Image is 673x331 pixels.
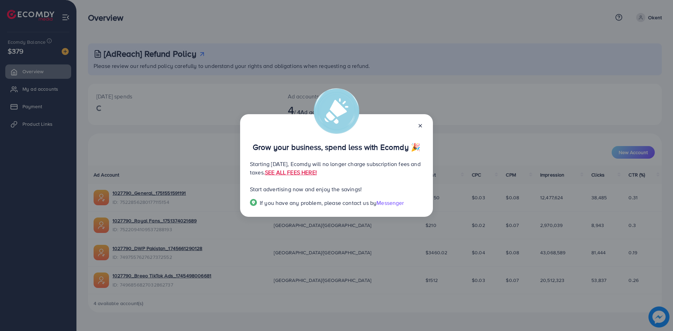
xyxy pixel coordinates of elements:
p: Start advertising now and enjoy the savings! [250,185,423,193]
span: Messenger [376,199,404,207]
a: SEE ALL FEES HERE! [265,168,317,176]
p: Starting [DATE], Ecomdy will no longer charge subscription fees and taxes. [250,160,423,177]
span: If you have any problem, please contact us by [260,199,376,207]
img: Popup guide [250,199,257,206]
p: Grow your business, spend less with Ecomdy 🎉 [250,143,423,151]
img: alert [314,88,359,134]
